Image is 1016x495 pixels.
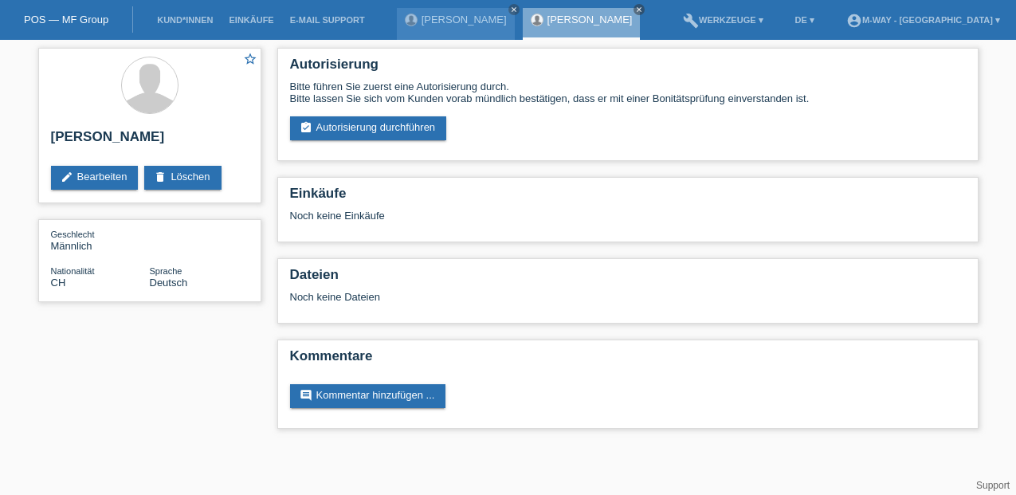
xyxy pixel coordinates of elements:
i: star_border [243,52,257,66]
i: close [635,6,643,14]
a: account_circlem-way - [GEOGRAPHIC_DATA] ▾ [838,15,1008,25]
h2: Dateien [290,267,966,291]
span: Geschlecht [51,230,95,239]
a: Einkäufe [221,15,281,25]
a: buildWerkzeuge ▾ [675,15,771,25]
a: deleteLöschen [144,166,221,190]
a: [PERSON_NAME] [422,14,507,26]
a: close [634,4,645,15]
span: Schweiz [51,277,66,289]
a: assignment_turned_inAutorisierung durchführen [290,116,447,140]
i: comment [300,389,312,402]
h2: Autorisierung [290,57,966,81]
i: close [510,6,518,14]
div: Noch keine Einkäufe [290,210,966,234]
a: star_border [243,52,257,69]
div: Noch keine Dateien [290,291,777,303]
h2: [PERSON_NAME] [51,129,249,153]
i: build [683,13,699,29]
a: [PERSON_NAME] [547,14,633,26]
a: Kund*innen [149,15,221,25]
i: delete [154,171,167,183]
span: Nationalität [51,266,95,276]
span: Deutsch [150,277,188,289]
a: E-Mail Support [282,15,373,25]
a: DE ▾ [787,15,822,25]
a: editBearbeiten [51,166,139,190]
a: commentKommentar hinzufügen ... [290,384,446,408]
a: close [508,4,520,15]
a: Support [976,480,1010,491]
i: edit [61,171,73,183]
h2: Kommentare [290,348,966,372]
i: account_circle [846,13,862,29]
h2: Einkäufe [290,186,966,210]
div: Männlich [51,228,150,252]
i: assignment_turned_in [300,121,312,134]
a: POS — MF Group [24,14,108,26]
span: Sprache [150,266,182,276]
div: Bitte führen Sie zuerst eine Autorisierung durch. Bitte lassen Sie sich vom Kunden vorab mündlich... [290,81,966,104]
